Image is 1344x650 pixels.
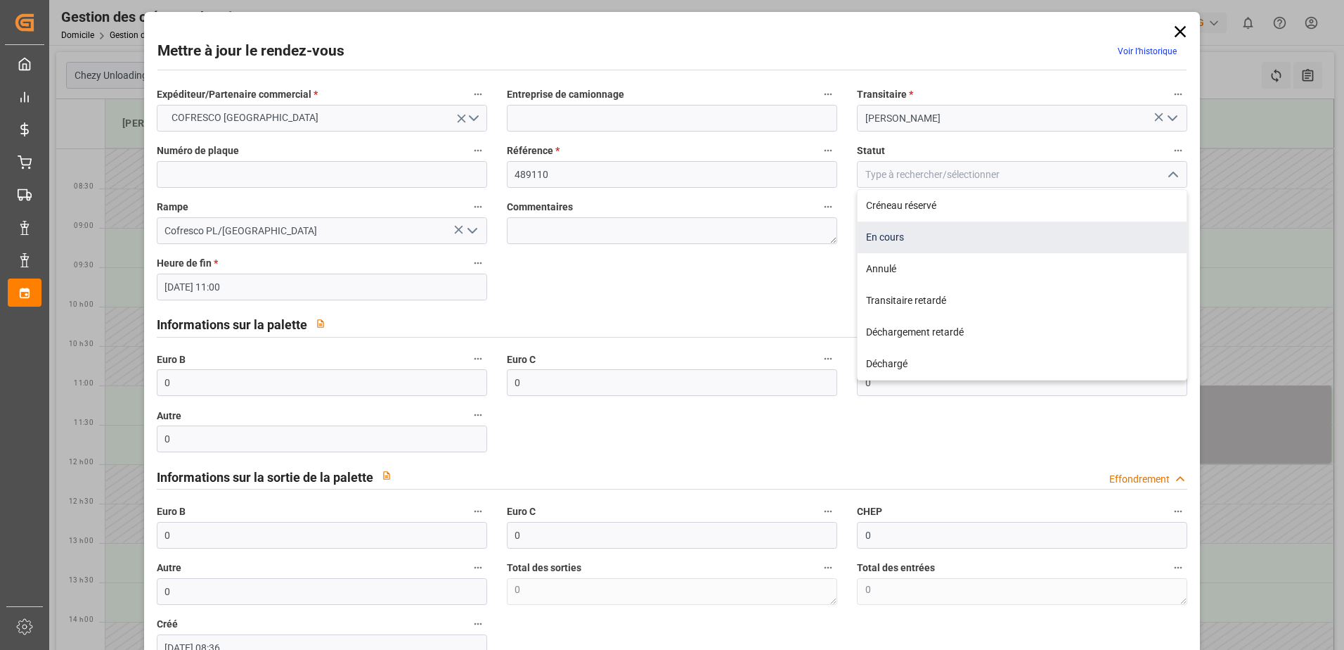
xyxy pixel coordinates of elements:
[858,222,1187,253] div: En cours
[858,285,1187,317] div: Transitaire retardé
[507,201,573,212] font: Commentaires
[469,350,487,368] button: Euro B
[460,220,482,242] button: Ouvrir le menu
[307,310,334,337] button: View description
[858,190,1187,222] div: Créneau réservé
[469,502,487,521] button: Euro B
[164,110,325,125] span: COFRESCO [GEOGRAPHIC_DATA]
[819,350,837,368] button: Euro C
[857,562,935,573] font: Total des entrées
[469,141,487,160] button: Numéro de plaque
[157,618,178,630] font: Créé
[858,317,1187,348] div: Déchargement retardé
[157,354,186,365] font: Euro B
[858,253,1187,285] div: Annulé
[857,161,1187,188] input: Type à rechercher/sélectionner
[858,348,1187,380] div: Déchargé
[157,105,487,132] button: Ouvrir le menu
[857,145,885,156] font: Statut
[819,85,837,103] button: Entreprise de camionnage
[507,89,624,100] font: Entreprise de camionnage
[857,578,1187,605] textarea: 0
[507,145,553,156] font: Référence
[157,506,186,517] font: Euro B
[1109,472,1170,487] div: Effondrement
[373,462,400,489] button: View description
[469,198,487,216] button: Rampe
[1169,141,1187,160] button: Statut
[1169,559,1187,577] button: Total des entrées
[819,198,837,216] button: Commentaires
[157,562,181,573] font: Autre
[157,89,311,100] font: Expéditeur/Partenaire commercial
[157,40,344,63] h2: Mettre à jour le rendez-vous
[507,578,837,605] textarea: 0
[819,141,837,160] button: Référence *
[157,217,487,244] input: Type à rechercher/sélectionner
[469,254,487,272] button: Heure de fin *
[857,89,907,100] font: Transitaire
[857,506,882,517] font: CHEP
[507,354,536,365] font: Euro C
[157,257,212,269] font: Heure de fin
[819,559,837,577] button: Total des sorties
[1169,85,1187,103] button: Transitaire *
[157,201,188,212] font: Rampe
[157,274,487,300] input: JJ-MM-AAAA HH :MM
[469,85,487,103] button: Expéditeur/Partenaire commercial *
[507,562,581,573] font: Total des sorties
[469,406,487,424] button: Autre
[469,559,487,577] button: Autre
[157,410,181,421] font: Autre
[157,145,239,156] font: Numéro de plaque
[157,468,373,487] h2: Informations sur la sortie de la palette
[469,615,487,633] button: Créé
[1161,164,1182,186] button: Fermer le menu
[1118,46,1177,56] a: Voir l’historique
[157,315,307,334] h2: Informations sur la palette
[1169,502,1187,521] button: CHEP
[819,502,837,521] button: Euro C
[507,506,536,517] font: Euro C
[1161,108,1182,129] button: Ouvrir le menu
